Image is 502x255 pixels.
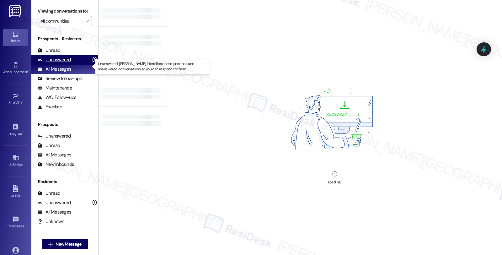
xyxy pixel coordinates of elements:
span: • [24,223,25,227]
img: ResiDesk Logo [9,5,22,17]
div: WO Follow-ups [38,94,76,101]
div: Maintenance [38,85,72,91]
div: Residents [31,178,98,185]
input: All communities [40,16,82,26]
div: (1) [91,55,99,65]
span: New Message [56,241,81,247]
div: Unread [38,47,60,54]
span: • [23,100,24,104]
div: Prospects [31,121,98,128]
a: Site Visit • [3,91,28,108]
div: All Messages [38,152,71,158]
label: Viewing conversations for [38,6,92,16]
div: Unanswered [38,133,71,139]
button: New Message [42,239,88,249]
div: All Messages [38,66,71,73]
div: Loading... [328,179,342,186]
div: New Inbounds [38,161,74,168]
div: Unread [38,190,60,197]
div: Unknown [38,218,64,225]
div: Unread [38,142,60,149]
div: (1) [91,198,99,208]
span: • [22,130,23,135]
div: Prospects + Residents [31,35,98,42]
a: Templates • [3,214,28,231]
div: Review follow-ups [38,75,82,82]
div: All Messages [38,209,71,215]
p: Unanswered: [PERSON_NAME] identifies open questions and unanswered conversations so you can respo... [98,61,207,72]
div: Escalate [38,104,62,110]
div: Unanswered [38,57,71,63]
a: Inbox [3,29,28,46]
a: Leads [3,183,28,200]
div: Unanswered [38,199,71,206]
i:  [48,242,53,247]
i:  [85,19,89,24]
a: Insights • [3,122,28,138]
a: Buildings [3,152,28,169]
span: • [28,69,29,73]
